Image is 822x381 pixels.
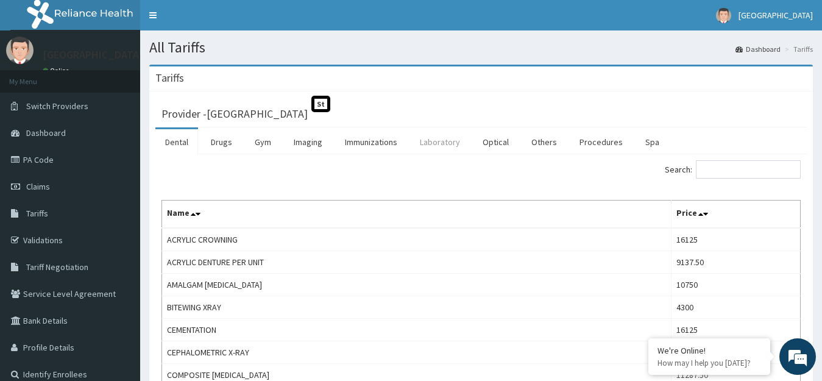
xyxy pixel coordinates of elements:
input: Search: [696,160,801,179]
a: Online [43,66,72,75]
a: Drugs [201,129,242,155]
a: Optical [473,129,519,155]
th: Price [671,201,800,229]
td: 16125 [671,319,800,341]
th: Name [162,201,671,229]
h3: Tariffs [155,73,184,84]
a: Others [522,129,567,155]
p: How may I help you today? [657,358,761,368]
a: Imaging [284,129,332,155]
a: Immunizations [335,129,407,155]
td: 4300 [671,296,800,319]
h1: All Tariffs [149,40,813,55]
p: [GEOGRAPHIC_DATA] [43,49,143,60]
span: Dashboard [26,127,66,138]
td: CEPHALOMETRIC X-RAY [162,341,671,364]
td: 10750 [671,274,800,296]
td: AMALGAM [MEDICAL_DATA] [162,274,671,296]
a: Dental [155,129,198,155]
span: Claims [26,181,50,192]
h3: Provider - [GEOGRAPHIC_DATA] [161,109,308,119]
span: St [311,96,330,112]
a: Procedures [570,129,632,155]
td: 9137.50 [671,251,800,274]
label: Search: [665,160,801,179]
a: Gym [245,129,281,155]
a: Laboratory [410,129,470,155]
a: Spa [636,129,669,155]
img: User Image [6,37,34,64]
span: Tariff Negotiation [26,262,88,272]
span: Tariffs [26,208,48,219]
td: ACRYLIC CROWNING [162,228,671,251]
span: Switch Providers [26,101,88,112]
li: Tariffs [782,44,813,54]
img: User Image [716,8,731,23]
span: [GEOGRAPHIC_DATA] [739,10,813,21]
div: We're Online! [657,345,761,356]
td: CEMENTATION [162,319,671,341]
td: 16125 [671,228,800,251]
td: BITEWING XRAY [162,296,671,319]
td: ACRYLIC DENTURE PER UNIT [162,251,671,274]
a: Dashboard [735,44,781,54]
